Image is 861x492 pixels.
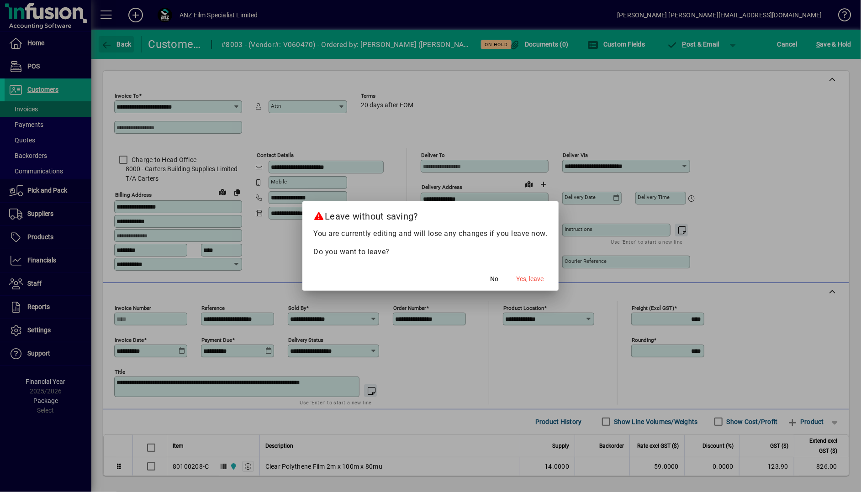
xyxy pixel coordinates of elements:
[480,271,509,287] button: No
[491,274,499,284] span: No
[517,274,544,284] span: Yes, leave
[313,246,548,257] p: Do you want to leave?
[302,201,559,228] h2: Leave without saving?
[513,271,548,287] button: Yes, leave
[313,228,548,239] p: You are currently editing and will lose any changes if you leave now.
